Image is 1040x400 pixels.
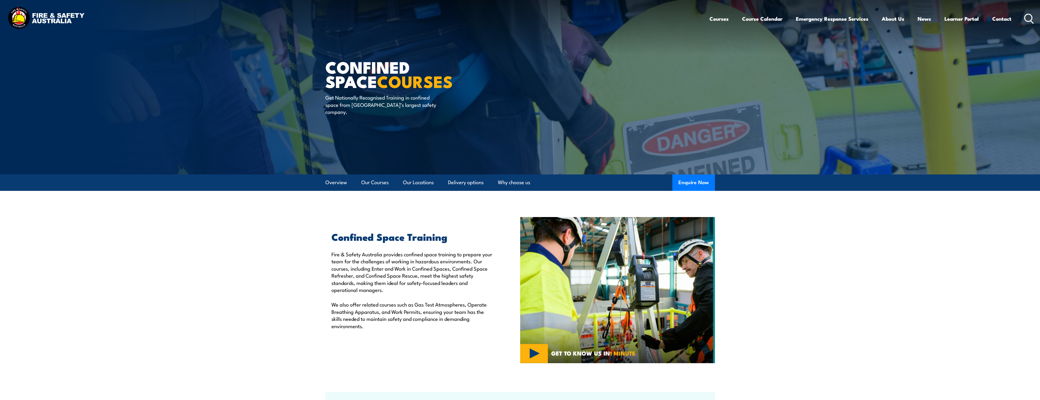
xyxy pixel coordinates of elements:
p: Fire & Safety Australia provides confined space training to prepare your team for the challenges ... [331,251,492,293]
a: About Us [882,11,904,27]
a: Course Calendar [742,11,783,27]
a: Courses [709,11,729,27]
a: Our Courses [361,174,389,191]
img: Confined Space Courses Australia [520,217,715,363]
strong: COURSES [377,68,453,93]
a: Overview [325,174,347,191]
p: Get Nationally Recognised Training in confined space from [GEOGRAPHIC_DATA]’s largest safety comp... [325,94,436,115]
h2: Confined Space Training [331,232,492,241]
span: GET TO KNOW US IN [551,350,636,356]
a: Learner Portal [944,11,979,27]
strong: 1 MINUTE [610,349,636,357]
button: Enquire Now [672,174,715,191]
a: Contact [992,11,1011,27]
a: News [918,11,931,27]
a: Why choose us [498,174,530,191]
a: Emergency Response Services [796,11,868,27]
h1: Confined Space [325,60,476,88]
a: Our Locations [403,174,434,191]
p: We also offer related courses such as Gas Test Atmospheres, Operate Breathing Apparatus, and Work... [331,301,492,329]
a: Delivery options [448,174,484,191]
